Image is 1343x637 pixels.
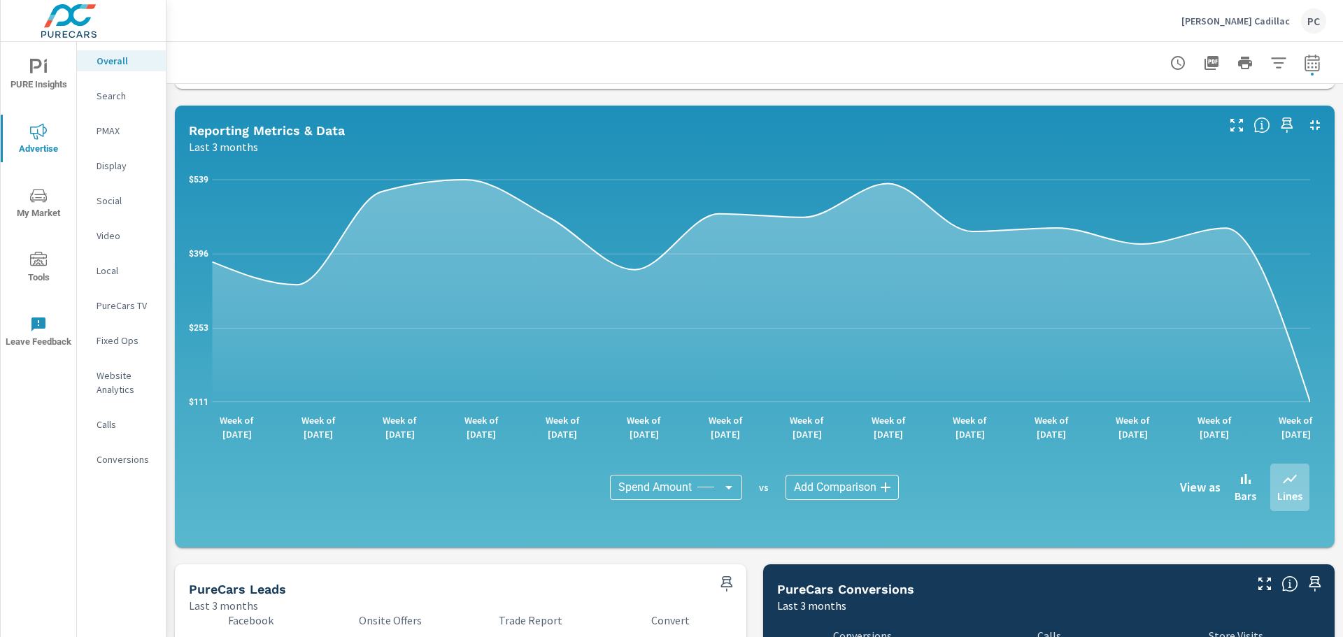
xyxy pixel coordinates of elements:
p: PMAX [97,124,155,138]
h5: Reporting Metrics & Data [189,123,345,138]
p: Fixed Ops [97,334,155,348]
h6: View as [1180,480,1221,494]
div: Conversions [77,449,166,470]
p: Week of [DATE] [1027,413,1076,441]
h5: PureCars Leads [189,582,286,596]
p: PureCars TV [97,299,155,313]
p: Week of [DATE] [1109,413,1158,441]
p: Facebook [189,614,312,627]
p: Calls [97,417,155,431]
div: Overall [77,50,166,71]
span: Save this to your personalized report [716,573,738,595]
p: Search [97,89,155,103]
div: Search [77,85,166,106]
button: Minimize Widget [1304,114,1326,136]
button: Make Fullscreen [1253,573,1276,595]
div: PMAX [77,120,166,141]
p: [PERSON_NAME] Cadillac [1181,15,1290,27]
p: Last 3 months [189,138,258,155]
div: Social [77,190,166,211]
div: Spend Amount [610,475,742,500]
p: Bars [1235,487,1256,504]
span: Advertise [5,123,72,157]
p: Week of [DATE] [1272,413,1321,441]
p: Week of [DATE] [376,413,425,441]
div: Display [77,155,166,176]
text: $396 [189,249,208,259]
p: Website Analytics [97,368,155,396]
p: vs [742,481,786,494]
button: Print Report [1231,49,1259,77]
div: Add Comparison [786,475,899,500]
button: Make Fullscreen [1225,114,1248,136]
p: Week of [DATE] [213,413,262,441]
p: Week of [DATE] [946,413,995,441]
p: Onsite Offers [329,614,452,627]
p: Overall [97,54,155,68]
text: $253 [189,323,208,333]
text: $539 [189,175,208,185]
span: My Market [5,187,72,222]
span: Spend Amount [618,480,692,494]
span: Leave Feedback [5,316,72,350]
div: PureCars TV [77,295,166,316]
p: Convert [609,614,732,627]
p: Week of [DATE] [538,413,587,441]
p: Last 3 months [777,597,846,614]
p: Week of [DATE] [701,413,750,441]
button: "Export Report to PDF" [1198,49,1225,77]
span: Understand performance data overtime and see how metrics compare to each other. [1253,117,1270,134]
p: Local [97,264,155,278]
p: Week of [DATE] [294,413,343,441]
p: Week of [DATE] [1190,413,1239,441]
div: Calls [77,414,166,435]
p: Week of [DATE] [783,413,832,441]
div: Fixed Ops [77,330,166,351]
div: nav menu [1,42,76,364]
span: Save this to your personalized report [1276,114,1298,136]
p: Week of [DATE] [620,413,669,441]
span: Tools [5,252,72,286]
text: $111 [189,397,208,407]
div: PC [1301,8,1326,34]
div: Website Analytics [77,365,166,400]
div: Local [77,260,166,281]
p: Lines [1277,487,1302,504]
button: Apply Filters [1265,49,1293,77]
p: Social [97,194,155,208]
p: Last 3 months [189,597,258,614]
span: Add Comparison [794,480,876,494]
p: Week of [DATE] [457,413,506,441]
button: Select Date Range [1298,49,1326,77]
p: Trade Report [469,614,592,627]
span: Understand conversion over the selected time range. [1281,575,1298,592]
p: Video [97,229,155,243]
span: PURE Insights [5,59,72,93]
p: Week of [DATE] [864,413,913,441]
p: Conversions [97,452,155,466]
p: Display [97,159,155,173]
h5: PureCars Conversions [777,582,914,596]
div: Video [77,225,166,246]
span: Save this to your personalized report [1304,573,1326,595]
